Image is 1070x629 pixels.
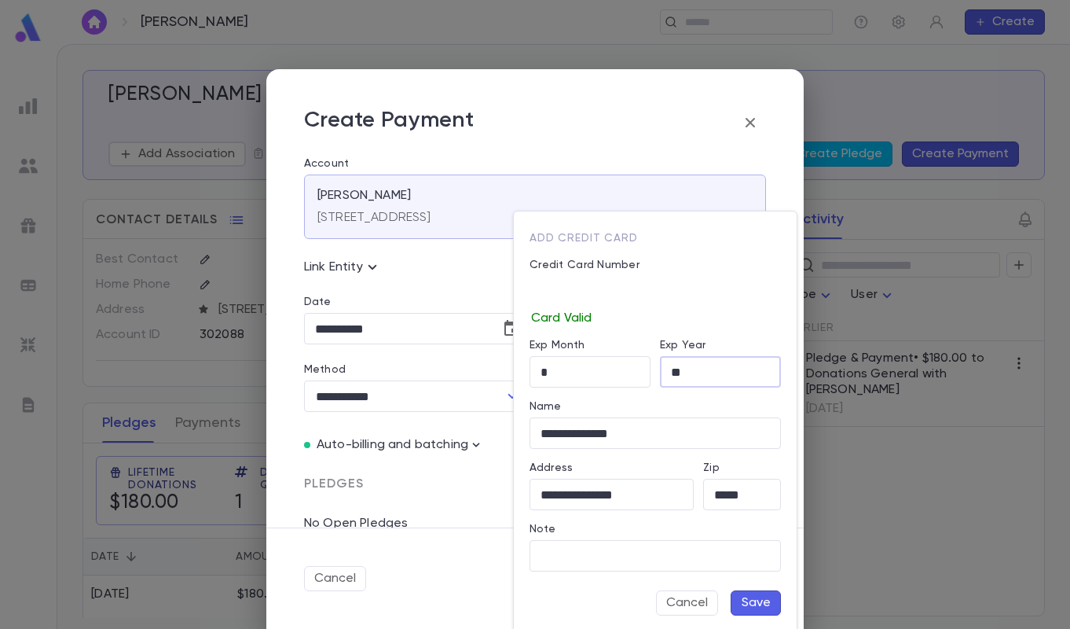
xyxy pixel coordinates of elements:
[530,276,781,307] iframe: card
[530,462,573,474] label: Address
[703,462,719,474] label: Zip
[530,233,638,244] span: Add Credit Card
[656,590,718,616] button: Cancel
[530,259,781,271] p: Credit Card Number
[731,590,781,616] button: Save
[530,523,556,535] label: Note
[660,339,705,351] label: Exp Year
[530,307,781,326] p: Card Valid
[530,400,562,413] label: Name
[530,339,584,351] label: Exp Month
